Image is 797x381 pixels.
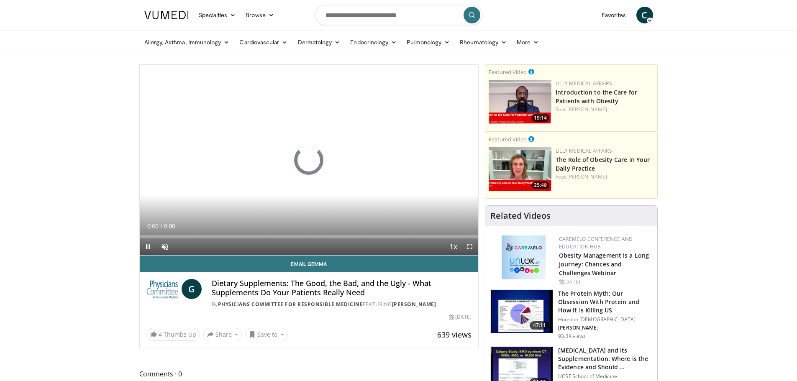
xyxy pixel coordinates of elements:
button: Share [203,328,242,341]
a: Obesity Management is a Long Journey: Chances and Challenges Webinar [559,251,649,277]
img: Physicians Committee for Responsible Medicine [146,279,178,299]
span: 25:49 [531,182,549,189]
a: Lilly Medical Affairs [556,147,612,154]
img: acc2e291-ced4-4dd5-b17b-d06994da28f3.png.150x105_q85_crop-smart_upscale.png [489,80,551,124]
span: / [161,223,162,230]
video-js: Video Player [140,65,479,256]
input: Search topics, interventions [315,5,482,25]
a: Allergy, Asthma, Immunology [139,34,235,51]
div: By FEATURING [212,301,472,308]
a: 19:14 [489,80,551,124]
a: Endocrinology [345,34,402,51]
h3: The Protein Myth: Our Obsession With Protein and How It Is Killing US [558,289,652,315]
a: Browse [241,7,279,23]
span: 639 views [437,330,472,340]
div: Feat. [556,173,654,181]
span: 47:11 [530,321,550,330]
button: Pause [140,238,156,255]
small: Featured Video [489,136,527,143]
a: C [636,7,653,23]
a: Physicians Committee for Responsible Medicine [218,301,363,308]
a: 4 Thumbs Up [146,328,200,341]
div: Feat. [556,106,654,113]
span: Comments 0 [139,368,479,379]
span: 4 [159,330,162,338]
h3: [MEDICAL_DATA] and its Supplementation: Where is the Evidence and Should … [558,346,652,371]
img: e1208b6b-349f-4914-9dd7-f97803bdbf1d.png.150x105_q85_crop-smart_upscale.png [489,147,551,191]
a: Dermatology [293,34,346,51]
a: [PERSON_NAME] [567,106,607,113]
img: VuMedi Logo [144,11,189,19]
a: 25:49 [489,147,551,191]
a: G [182,279,202,299]
a: Favorites [597,7,631,23]
a: Email Gemma [140,256,479,272]
button: Save to [245,328,288,341]
h4: Dietary Supplements: The Good, the Bad, and the Ugly - What Supplements Do Your Patients Really Need [212,279,472,297]
a: CaReMeLO Conference and Education Hub [559,235,633,250]
button: Playback Rate [445,238,461,255]
span: 0:00 [164,223,175,230]
div: [DATE] [449,313,472,321]
a: [PERSON_NAME] [392,301,436,308]
span: 0:00 [147,223,159,230]
p: Houston [DEMOGRAPHIC_DATA] [558,316,652,323]
a: Introduction to the Care for Patients with Obesity [556,88,637,105]
div: [DATE] [559,278,651,286]
div: Progress Bar [140,235,479,238]
a: Cardiovascular [234,34,292,51]
img: b7b8b05e-5021-418b-a89a-60a270e7cf82.150x105_q85_crop-smart_upscale.jpg [491,290,553,333]
a: The Role of Obesity Care in Your Daily Practice [556,156,650,172]
a: Pulmonology [402,34,455,51]
p: [PERSON_NAME] [558,325,652,331]
a: Lilly Medical Affairs [556,80,612,87]
a: [PERSON_NAME] [567,173,607,180]
a: 47:11 The Protein Myth: Our Obsession With Protein and How It Is Killing US Houston [DEMOGRAPHIC_... [490,289,652,340]
button: Fullscreen [461,238,478,255]
p: UCSF School of Medicine [558,373,652,380]
a: Rheumatology [455,34,512,51]
a: Specialties [194,7,241,23]
p: 93.3K views [558,333,586,340]
a: More [512,34,544,51]
img: 45df64a9-a6de-482c-8a90-ada250f7980c.png.150x105_q85_autocrop_double_scale_upscale_version-0.2.jpg [502,235,546,279]
span: 19:14 [531,114,549,122]
small: Featured Video [489,68,527,76]
h4: Related Videos [490,211,551,221]
button: Unmute [156,238,173,255]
